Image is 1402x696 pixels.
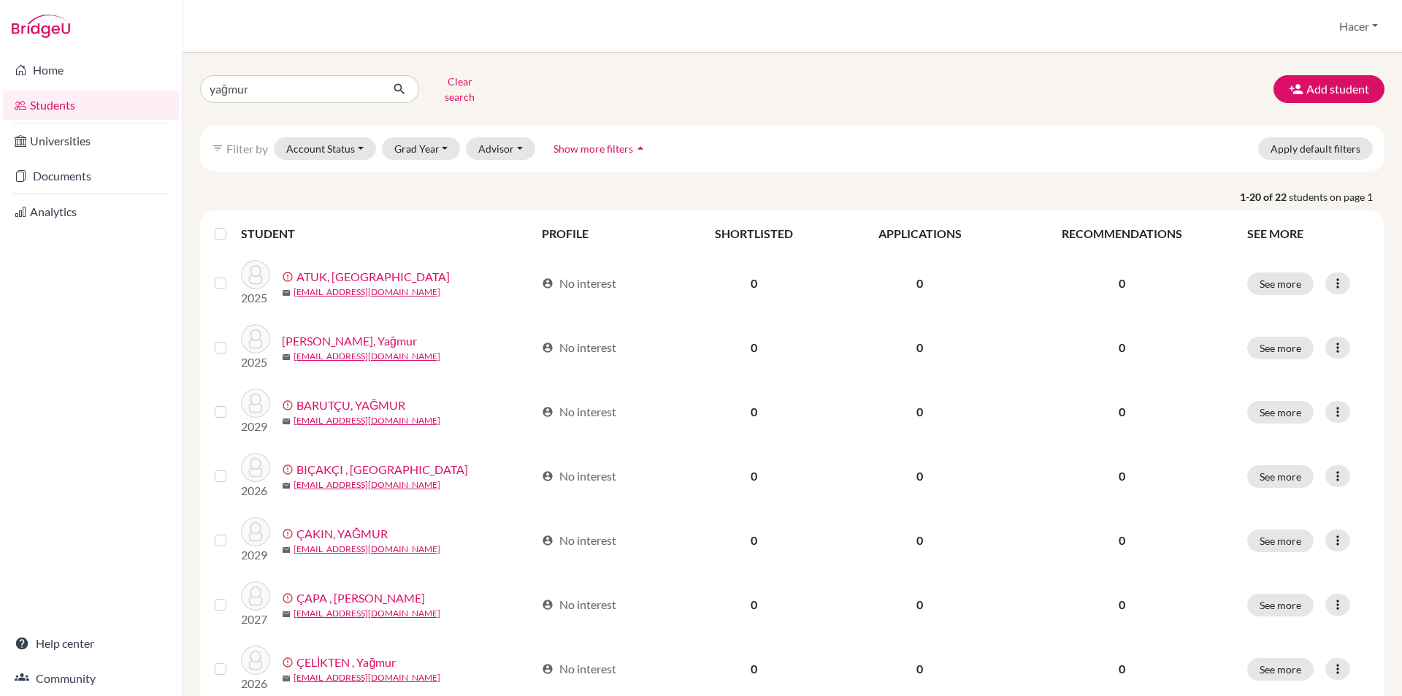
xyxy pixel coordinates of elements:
[542,406,553,418] span: account_circle
[296,461,468,478] a: BIÇAKÇI , [GEOGRAPHIC_DATA]
[382,137,461,160] button: Grad Year
[1014,532,1230,549] p: 0
[1247,529,1314,552] button: See more
[294,543,440,556] a: [EMAIL_ADDRESS][DOMAIN_NAME]
[294,286,440,299] a: [EMAIL_ADDRESS][DOMAIN_NAME]
[296,397,405,414] a: BARUTÇU, YAĞMUR
[241,260,270,289] img: ATUK, Yağmur
[542,342,553,353] span: account_circle
[296,589,425,607] a: ÇAPA , [PERSON_NAME]
[241,675,270,692] p: 2026
[542,660,616,678] div: No interest
[1247,337,1314,359] button: See more
[282,674,291,683] span: mail
[673,508,835,573] td: 0
[835,316,1005,380] td: 0
[282,546,291,554] span: mail
[542,275,616,292] div: No interest
[1005,216,1238,251] th: RECOMMENDATIONS
[241,289,270,307] p: 2025
[1333,12,1384,40] button: Hacer
[212,142,223,154] i: filter_list
[673,316,835,380] td: 0
[542,535,553,546] span: account_circle
[1014,275,1230,292] p: 0
[241,646,270,675] img: ÇELİKTEN , Yağmur
[282,332,417,350] a: [PERSON_NAME], Yağmur
[226,142,268,156] span: Filter by
[294,478,440,492] a: [EMAIL_ADDRESS][DOMAIN_NAME]
[541,137,660,160] button: Show more filtersarrow_drop_up
[553,142,633,155] span: Show more filters
[3,161,179,191] a: Documents
[673,380,835,444] td: 0
[673,444,835,508] td: 0
[296,654,396,671] a: ÇELİKTEN , Yağmur
[282,481,291,490] span: mail
[241,581,270,611] img: ÇAPA , Elif Yağmur
[542,596,616,613] div: No interest
[294,671,440,684] a: [EMAIL_ADDRESS][DOMAIN_NAME]
[542,403,616,421] div: No interest
[1014,467,1230,485] p: 0
[3,629,179,658] a: Help center
[282,271,296,283] span: error_outline
[542,278,553,289] span: account_circle
[1238,216,1379,251] th: SEE MORE
[282,592,296,604] span: error_outline
[3,91,179,120] a: Students
[835,573,1005,637] td: 0
[1014,339,1230,356] p: 0
[835,444,1005,508] td: 0
[1289,189,1384,204] span: students on page 1
[294,350,440,363] a: [EMAIL_ADDRESS][DOMAIN_NAME]
[241,324,270,353] img: AYDINOĞLU, Yağmur
[835,251,1005,316] td: 0
[542,339,616,356] div: No interest
[1247,465,1314,488] button: See more
[1247,401,1314,424] button: See more
[282,528,296,540] span: error_outline
[241,546,270,564] p: 2029
[3,197,179,226] a: Analytics
[294,607,440,620] a: [EMAIL_ADDRESS][DOMAIN_NAME]
[1247,658,1314,681] button: See more
[296,525,388,543] a: ÇAKIN, YAĞMUR
[296,268,450,286] a: ATUK, [GEOGRAPHIC_DATA]
[241,482,270,500] p: 2026
[282,610,291,619] span: mail
[1258,137,1373,160] button: Apply default filters
[673,216,835,251] th: SHORTLISTED
[241,389,270,418] img: BARUTÇU, YAĞMUR
[282,464,296,475] span: error_outline
[241,353,270,371] p: 2025
[1014,596,1230,613] p: 0
[282,657,296,668] span: error_outline
[1240,189,1289,204] strong: 1-20 of 22
[1014,403,1230,421] p: 0
[3,56,179,85] a: Home
[282,288,291,297] span: mail
[835,508,1005,573] td: 0
[1247,272,1314,295] button: See more
[633,141,648,156] i: arrow_drop_up
[3,664,179,693] a: Community
[12,15,70,38] img: Bridge-U
[835,216,1005,251] th: APPLICATIONS
[542,599,553,611] span: account_circle
[1014,660,1230,678] p: 0
[542,470,553,482] span: account_circle
[419,70,500,108] button: Clear search
[241,611,270,628] p: 2027
[282,417,291,426] span: mail
[533,216,673,251] th: PROFILE
[241,517,270,546] img: ÇAKIN, YAĞMUR
[241,216,533,251] th: STUDENT
[542,532,616,549] div: No interest
[542,663,553,675] span: account_circle
[282,353,291,362] span: mail
[274,137,376,160] button: Account Status
[241,453,270,482] img: BIÇAKÇI , Yağmur
[3,126,179,156] a: Universities
[673,251,835,316] td: 0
